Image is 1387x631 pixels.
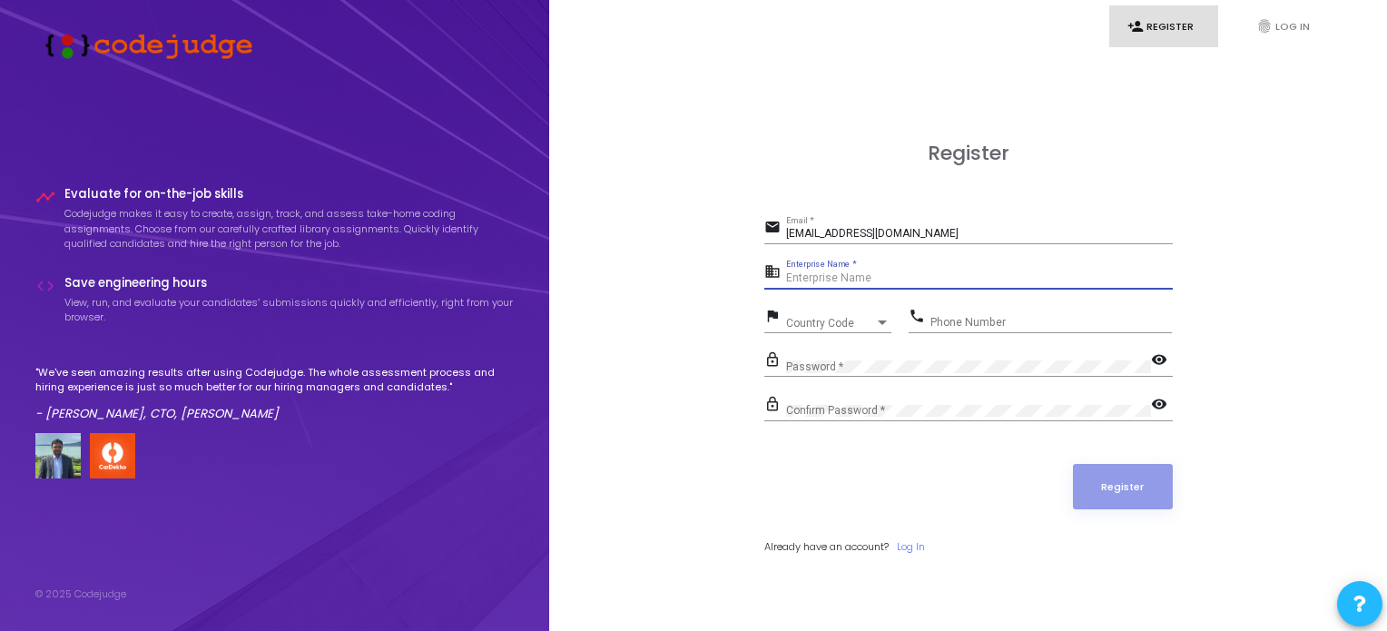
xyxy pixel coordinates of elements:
[786,272,1173,285] input: Enterprise Name
[764,218,786,240] mat-icon: email
[1109,5,1218,48] a: person_addRegister
[897,539,925,555] a: Log In
[1256,18,1273,35] i: fingerprint
[1238,5,1347,48] a: fingerprintLog In
[786,228,1173,241] input: Email
[930,316,1172,329] input: Phone Number
[35,433,81,478] img: user image
[1073,464,1173,509] button: Register
[35,405,279,422] em: - [PERSON_NAME], CTO, [PERSON_NAME]
[64,187,515,202] h4: Evaluate for on-the-job skills
[35,365,515,395] p: "We've seen amazing results after using Codejudge. The whole assessment process and hiring experi...
[764,142,1173,165] h3: Register
[764,350,786,372] mat-icon: lock_outline
[35,276,55,296] i: code
[35,587,126,602] div: © 2025 Codejudge
[1127,18,1144,35] i: person_add
[786,318,875,329] span: Country Code
[90,433,135,478] img: company-logo
[35,187,55,207] i: timeline
[764,539,889,554] span: Already have an account?
[764,395,786,417] mat-icon: lock_outline
[1151,350,1173,372] mat-icon: visibility
[764,262,786,284] mat-icon: business
[64,276,515,291] h4: Save engineering hours
[909,307,930,329] mat-icon: phone
[1151,395,1173,417] mat-icon: visibility
[64,295,515,325] p: View, run, and evaluate your candidates’ submissions quickly and efficiently, right from your bro...
[764,307,786,329] mat-icon: flag
[64,206,515,251] p: Codejudge makes it easy to create, assign, track, and assess take-home coding assignments. Choose...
